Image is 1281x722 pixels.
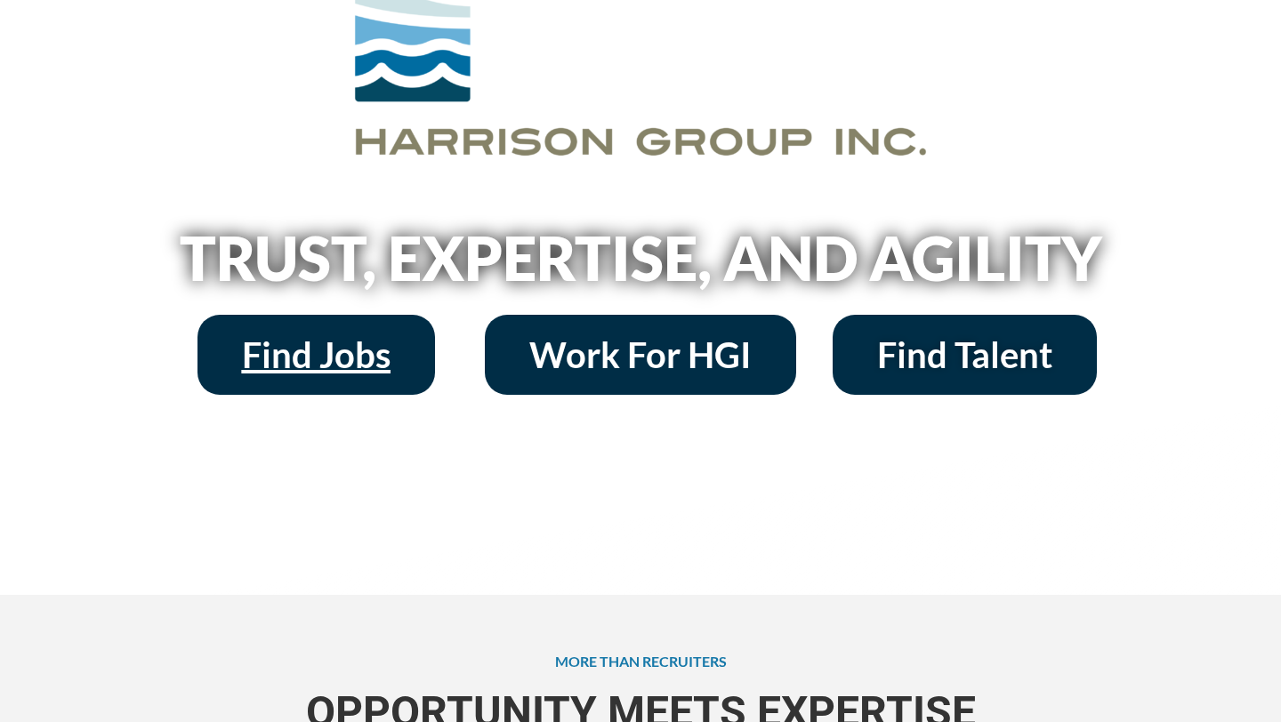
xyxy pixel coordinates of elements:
[529,337,752,373] span: Work For HGI
[485,315,796,395] a: Work For HGI
[833,315,1097,395] a: Find Talent
[242,337,391,373] span: Find Jobs
[133,228,1148,288] h2: Trust, Expertise, and Agility
[197,315,435,395] a: Find Jobs
[877,337,1052,373] span: Find Talent
[555,653,727,670] span: MORE THAN RECRUITERS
